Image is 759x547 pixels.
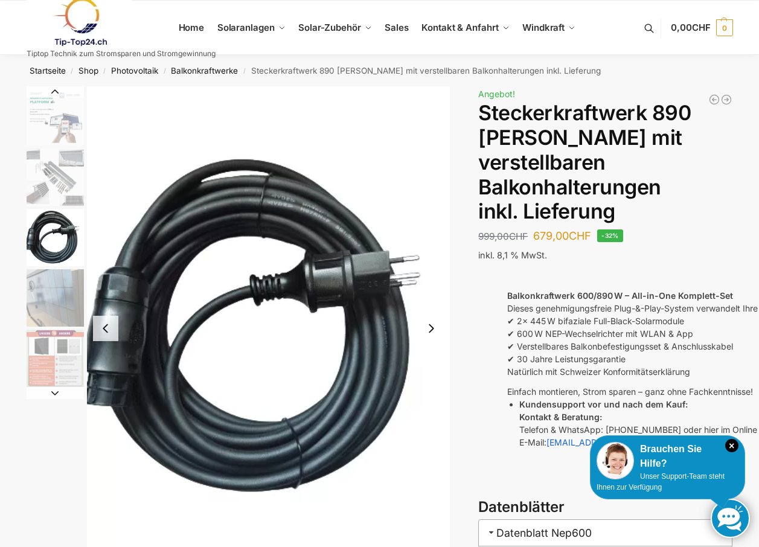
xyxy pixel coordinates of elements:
span: CHF [569,229,591,242]
span: CHF [509,231,528,242]
a: Shop [78,66,98,75]
span: Unser Support-Team steht Ihnen zur Verfügung [597,472,725,491]
li: 7 / 10 [24,267,84,328]
bdi: 999,00 [478,231,528,242]
a: Windkraft [517,1,581,55]
h3: Datenblatt Nep600 [478,519,732,546]
span: Solar-Zubehör [298,22,361,33]
span: Windkraft [522,22,565,33]
span: Sales [385,22,409,33]
img: Customer service [597,442,634,479]
strong: Balkonkraftwerk 600/890 W – All-in-One Komplett-Set [507,290,733,301]
strong: Kontakt & Beratung: [519,412,602,422]
span: 0 [716,19,733,36]
img: Vergleich [27,330,84,387]
a: Sales [380,1,414,55]
bdi: 679,00 [533,229,591,242]
a: Startseite [30,66,66,75]
a: Solaranlagen [212,1,290,55]
a: [EMAIL_ADDRESS][DOMAIN_NAME] [546,437,692,447]
span: / [238,66,251,76]
span: / [158,66,171,76]
a: 890/600 Watt bificiales Balkonkraftwerk mit 1 kWh smarten Speicher [708,94,720,106]
a: Balkonkraftwerke [171,66,238,75]
button: Next slide [27,387,84,399]
li: 6 / 10 [24,207,84,267]
button: Next slide [418,316,444,341]
li: 9 / 10 [24,388,84,449]
li: 5 / 10 [24,147,84,207]
span: CHF [692,22,711,33]
span: Kontakt & Anfahrt [421,22,498,33]
span: Angebot! [478,89,515,99]
span: Solaranlagen [217,22,275,33]
img: H2c172fe1dfc145729fae6a5890126e09w.jpg_960x960_39c920dd-527c-43d8-9d2f-57e1d41b5fed_1445x [27,88,84,146]
nav: Breadcrumb [5,55,754,86]
span: / [98,66,111,76]
a: 0,00CHF 0 [671,10,732,46]
span: 0,00 [671,22,710,33]
img: maysun-hinten [27,269,84,327]
span: inkl. 8,1 % MwSt. [478,250,547,260]
a: Solar-Zubehör [293,1,377,55]
span: / [66,66,78,76]
a: Kontakt & Anfahrt [417,1,514,55]
button: Previous slide [93,316,118,341]
h1: Steckerkraftwerk 890 [PERSON_NAME] mit verstellbaren Balkonhalterungen inkl. Lieferung [478,101,732,224]
button: Previous slide [27,86,84,98]
li: 8 / 10 [24,328,84,388]
h3: Datenblätter [478,497,732,518]
img: 1699261711069__1_-removebg-preview (1) [27,209,84,266]
strong: Kundensupport vor und nach dem Kauf: [519,399,688,409]
li: 4 / 10 [24,86,84,147]
img: Aufstaenderung-Balkonkraftwerk_713x [27,149,84,206]
p: Tiptop Technik zum Stromsparen und Stromgewinnung [27,50,216,57]
div: Brauchen Sie Hilfe? [597,442,738,471]
a: Photovoltaik [111,66,158,75]
span: -32% [597,229,623,242]
i: Schließen [725,439,738,452]
a: Balkonkraftwerk 445/600 Watt Bificial [720,94,732,106]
